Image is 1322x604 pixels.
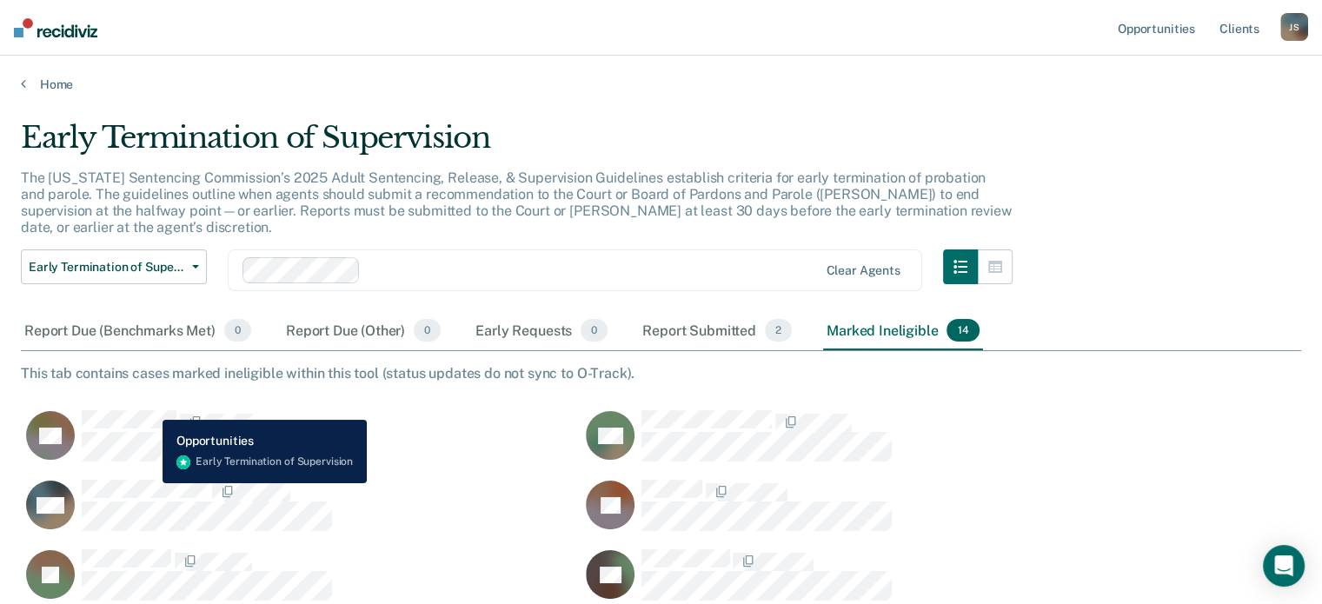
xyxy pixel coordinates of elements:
img: Recidiviz [14,18,97,37]
div: J S [1280,13,1308,41]
div: Report Submitted2 [639,312,795,350]
div: CaseloadOpportunityCell-265134 [21,479,581,548]
div: CaseloadOpportunityCell-258487 [581,479,1140,548]
div: This tab contains cases marked ineligible within this tool (status updates do not sync to O-Track). [21,365,1301,382]
div: Report Due (Other)0 [282,312,444,350]
span: 14 [947,319,979,342]
span: 0 [581,319,608,342]
a: Home [21,76,1301,92]
span: Early Termination of Supervision [29,260,185,275]
div: Early Requests0 [472,312,611,350]
div: Open Intercom Messenger [1263,545,1305,587]
p: The [US_STATE] Sentencing Commission’s 2025 Adult Sentencing, Release, & Supervision Guidelines e... [21,169,1012,236]
span: 0 [224,319,251,342]
button: Early Termination of Supervision [21,249,207,284]
span: 2 [765,319,792,342]
div: Marked Ineligible14 [823,312,982,350]
div: Early Termination of Supervision [21,120,1013,169]
button: JS [1280,13,1308,41]
span: 0 [414,319,441,342]
div: CaseloadOpportunityCell-265917 [21,409,581,479]
div: Clear agents [826,263,900,278]
div: CaseloadOpportunityCell-267210 [581,409,1140,479]
div: Report Due (Benchmarks Met)0 [21,312,255,350]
